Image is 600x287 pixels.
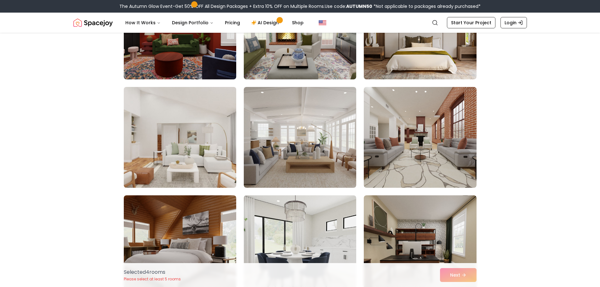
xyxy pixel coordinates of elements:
p: Selected 4 room s [124,268,181,276]
span: *Not applicable to packages already purchased* [372,3,481,9]
a: Login [500,17,527,28]
button: How It Works [120,16,166,29]
nav: Global [73,13,527,33]
nav: Main [120,16,309,29]
a: AI Design [246,16,286,29]
a: Spacejoy [73,16,113,29]
span: Use code: [325,3,372,9]
a: Pricing [220,16,245,29]
img: United States [319,19,326,26]
b: AUTUMN50 [346,3,372,9]
button: Design Portfolio [167,16,219,29]
a: Start Your Project [447,17,495,28]
img: Room room-50 [244,87,356,188]
img: Room room-49 [121,84,239,190]
p: Please select at least 5 rooms [124,277,181,282]
a: Shop [287,16,309,29]
img: Room room-51 [364,87,476,188]
img: Spacejoy Logo [73,16,113,29]
div: The Autumn Glow Event-Get 50% OFF All Design Packages + Extra 10% OFF on Multiple Rooms. [119,3,481,9]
